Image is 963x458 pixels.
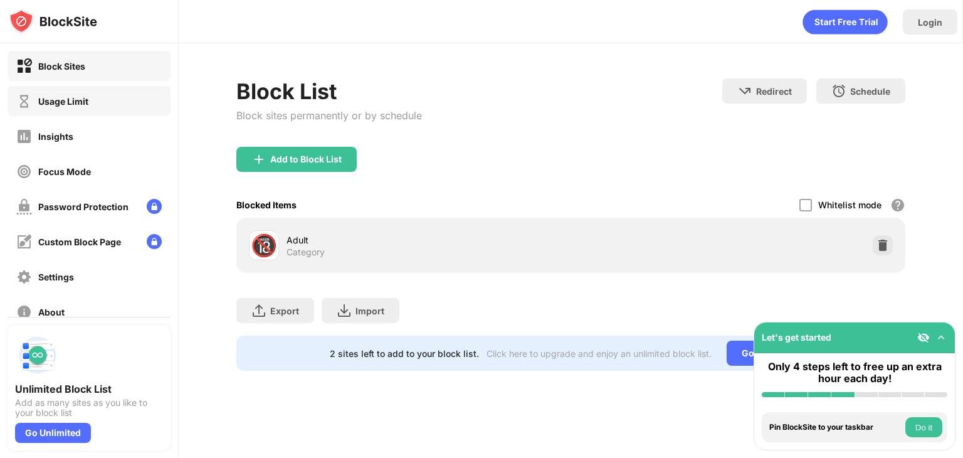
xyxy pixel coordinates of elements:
div: Insights [38,131,73,142]
img: insights-off.svg [16,129,32,144]
div: About [38,307,65,317]
div: 🔞 [251,233,277,258]
img: password-protection-off.svg [16,199,32,215]
img: logo-blocksite.svg [9,9,97,34]
img: push-block-list.svg [15,333,60,378]
div: Login [918,17,942,28]
div: Click here to upgrade and enjoy an unlimited block list. [487,348,712,359]
div: Only 4 steps left to free up an extra hour each day! [762,361,947,385]
div: Let's get started [762,332,831,343]
div: Block sites permanently or by schedule [236,109,422,122]
div: Whitelist mode [818,200,881,210]
img: lock-menu.svg [147,234,162,249]
div: Focus Mode [38,166,91,177]
div: Category [287,247,325,258]
div: Add to Block List [270,154,342,164]
img: settings-off.svg [16,269,32,285]
img: customize-block-page-off.svg [16,234,32,250]
img: time-usage-off.svg [16,93,32,109]
div: Export [270,306,299,316]
div: Block List [236,78,422,104]
div: Settings [38,272,74,282]
button: Do it [905,417,942,437]
div: Schedule [850,86,890,97]
img: block-on.svg [16,58,32,74]
div: Blocked Items [236,200,297,210]
img: about-off.svg [16,304,32,320]
div: Go Unlimited [727,341,813,366]
div: 2 sites left to add to your block list. [330,348,479,359]
div: Password Protection [38,201,129,212]
img: omni-setup-toggle.svg [935,331,947,344]
div: Go Unlimited [15,423,91,443]
img: focus-off.svg [16,164,32,179]
div: Adult [287,233,571,247]
div: Import [355,306,384,316]
div: Unlimited Block List [15,383,163,395]
div: Pin BlockSite to your taskbar [769,423,902,432]
img: eye-not-visible.svg [917,331,930,344]
div: Usage Limit [38,96,88,107]
div: animation [802,9,888,35]
div: Custom Block Page [38,237,121,247]
div: Block Sites [38,61,85,72]
img: lock-menu.svg [147,199,162,214]
div: Redirect [756,86,792,97]
div: Add as many sites as you like to your block list [15,398,163,418]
